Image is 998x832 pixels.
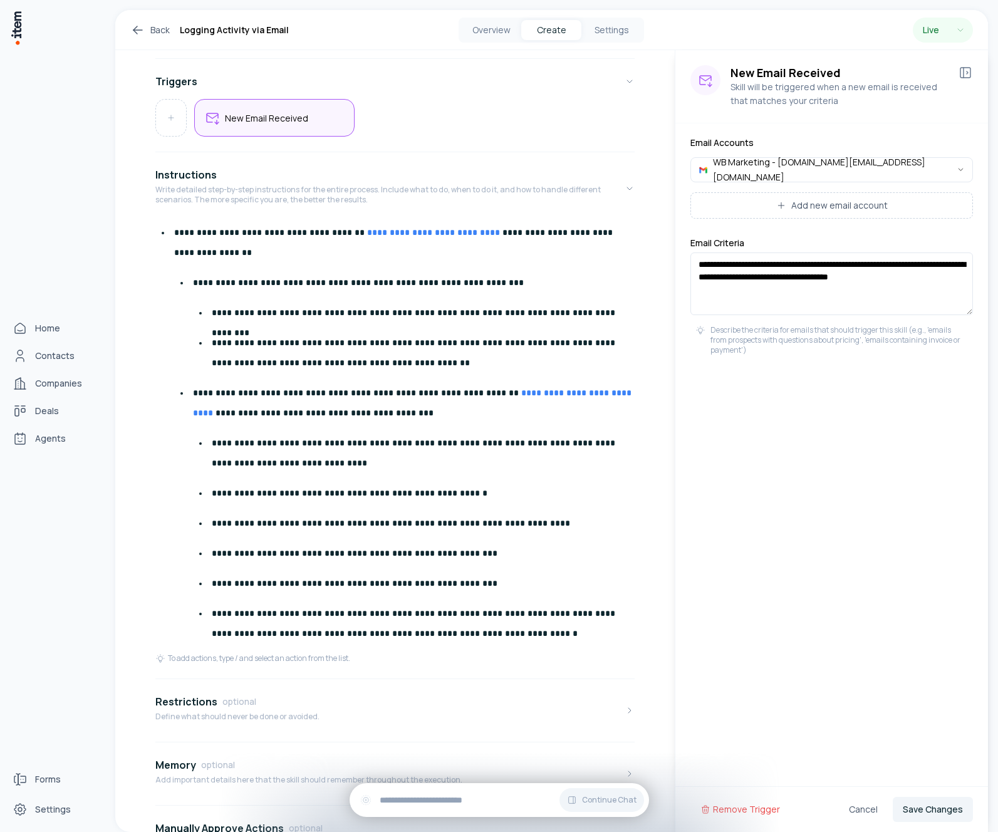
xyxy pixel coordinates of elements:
[130,23,170,38] a: Back
[35,432,66,445] span: Agents
[225,112,308,124] h5: New Email Received
[155,64,635,99] button: Triggers
[350,783,649,817] div: Continue Chat
[155,74,197,89] h4: Triggers
[791,199,888,212] span: Add new email account
[461,20,521,40] button: Overview
[690,239,973,247] label: Email Criteria
[893,797,973,822] button: Save Changes
[8,797,103,822] a: Settings
[35,405,59,417] span: Deals
[582,795,637,805] span: Continue Chat
[155,167,217,182] h4: Instructions
[35,377,82,390] span: Companies
[8,371,103,396] a: Companies
[35,350,75,362] span: Contacts
[155,157,635,220] button: InstructionsWrite detailed step-by-step instructions for the entire process. Include what to do, ...
[730,65,948,80] h3: New Email Received
[8,426,103,451] a: Agents
[35,803,71,816] span: Settings
[690,797,790,822] button: Remove Trigger
[559,788,644,812] button: Continue Chat
[155,220,635,673] div: InstructionsWrite detailed step-by-step instructions for the entire process. Include what to do, ...
[8,398,103,424] a: deals
[710,325,968,355] p: Describe the criteria for emails that should trigger this skill (e.g., 'emails from prospects wit...
[8,767,103,792] a: Forms
[155,712,320,722] p: Define what should never be done or avoided.
[180,23,289,38] h1: Logging Activity via Email
[35,773,61,786] span: Forms
[155,99,635,147] div: Triggers
[581,20,642,40] button: Settings
[155,747,635,800] button: MemoryoptionalAdd important details here that the skill should remember throughout the execution.
[10,10,23,46] img: Item Brain Logo
[839,797,888,822] button: Cancel
[8,316,103,341] a: Home
[155,694,217,709] h4: Restrictions
[730,80,948,108] p: Skill will be triggered when a new email is received that matches your criteria
[201,759,235,771] span: optional
[222,695,256,708] span: optional
[155,775,462,785] p: Add important details here that the skill should remember throughout the execution.
[35,322,60,335] span: Home
[155,653,350,663] div: To add actions, type / and select an action from the list.
[155,185,625,205] p: Write detailed step-by-step instructions for the entire process. Include what to do, when to do i...
[8,343,103,368] a: Contacts
[155,757,196,772] h4: Memory
[690,138,973,147] label: Email Accounts
[155,684,635,737] button: RestrictionsoptionalDefine what should never be done or avoided.
[691,193,972,218] button: Add new email account
[521,20,581,40] button: Create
